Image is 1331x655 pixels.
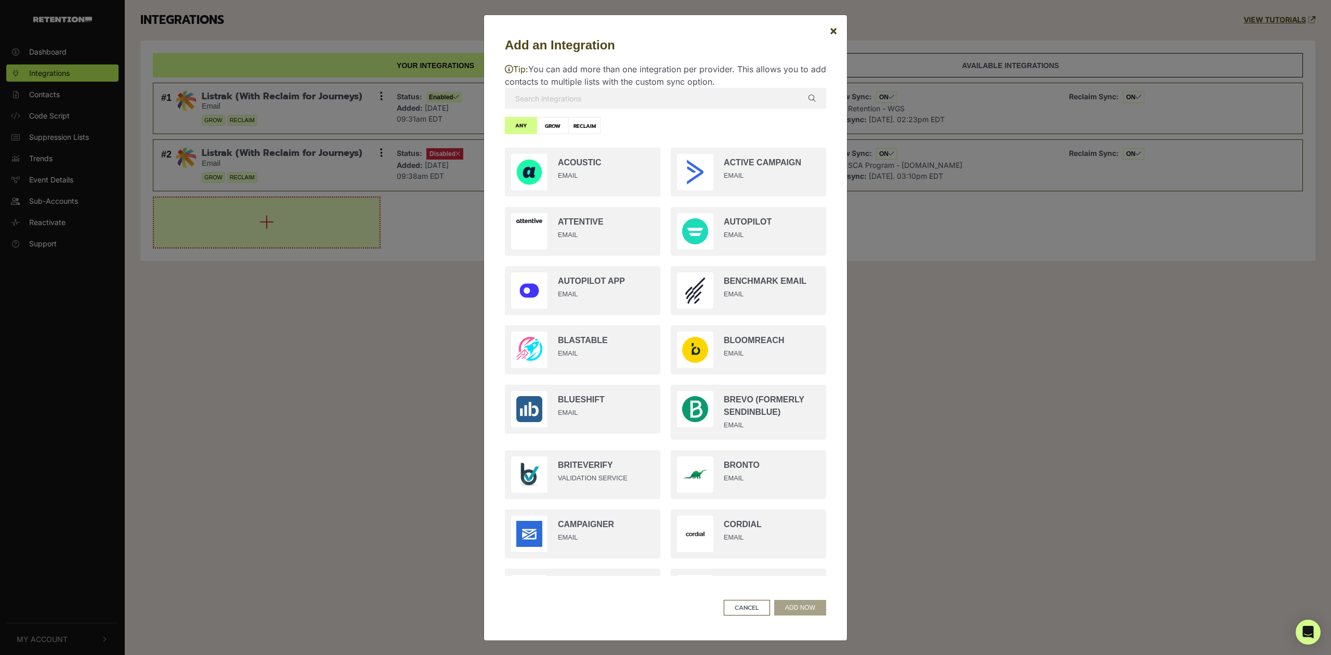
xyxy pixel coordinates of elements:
[505,117,537,134] label: ANY
[505,64,528,74] span: Tip:
[821,16,846,45] button: Close
[1296,620,1321,645] div: Open Intercom Messenger
[829,23,838,38] span: ×
[505,63,826,88] p: You can add more than one integration per provider. This allows you to add contacts to multiple l...
[505,88,826,109] input: Search integrations
[537,117,569,134] label: GROW
[505,36,826,55] h5: Add an Integration
[568,117,601,134] label: RECLAIM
